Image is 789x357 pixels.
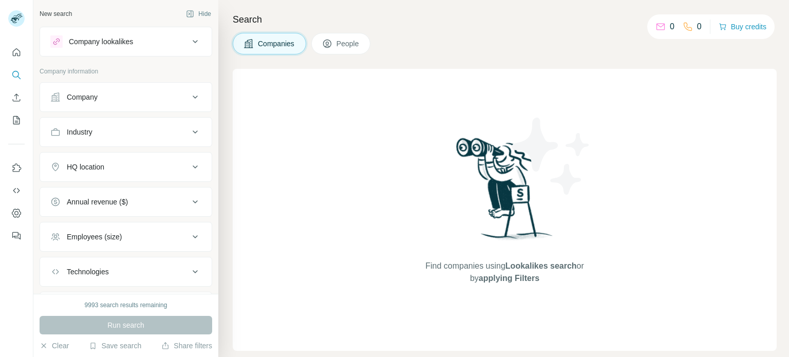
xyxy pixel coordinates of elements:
[8,159,25,177] button: Use Surfe on LinkedIn
[67,197,128,207] div: Annual revenue ($)
[505,261,577,270] span: Lookalikes search
[8,227,25,245] button: Feedback
[40,85,212,109] button: Company
[40,224,212,249] button: Employees (size)
[8,181,25,200] button: Use Surfe API
[336,39,360,49] span: People
[8,43,25,62] button: Quick start
[452,135,558,250] img: Surfe Illustration - Woman searching with binoculars
[67,127,92,137] div: Industry
[85,300,167,310] div: 9993 search results remaining
[40,9,72,18] div: New search
[161,341,212,351] button: Share filters
[40,67,212,76] p: Company information
[8,88,25,107] button: Enrich CSV
[67,267,109,277] div: Technologies
[8,111,25,129] button: My lists
[233,12,777,27] h4: Search
[67,232,122,242] div: Employees (size)
[40,190,212,214] button: Annual revenue ($)
[40,29,212,54] button: Company lookalikes
[89,341,141,351] button: Save search
[479,274,539,283] span: applying Filters
[40,155,212,179] button: HQ location
[179,6,218,22] button: Hide
[69,36,133,47] div: Company lookalikes
[8,204,25,222] button: Dashboard
[505,110,597,202] img: Surfe Illustration - Stars
[719,20,766,34] button: Buy credits
[258,39,295,49] span: Companies
[697,21,702,33] p: 0
[670,21,674,33] p: 0
[8,66,25,84] button: Search
[40,341,69,351] button: Clear
[40,120,212,144] button: Industry
[67,92,98,102] div: Company
[422,260,587,285] span: Find companies using or by
[67,162,104,172] div: HQ location
[40,259,212,284] button: Technologies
